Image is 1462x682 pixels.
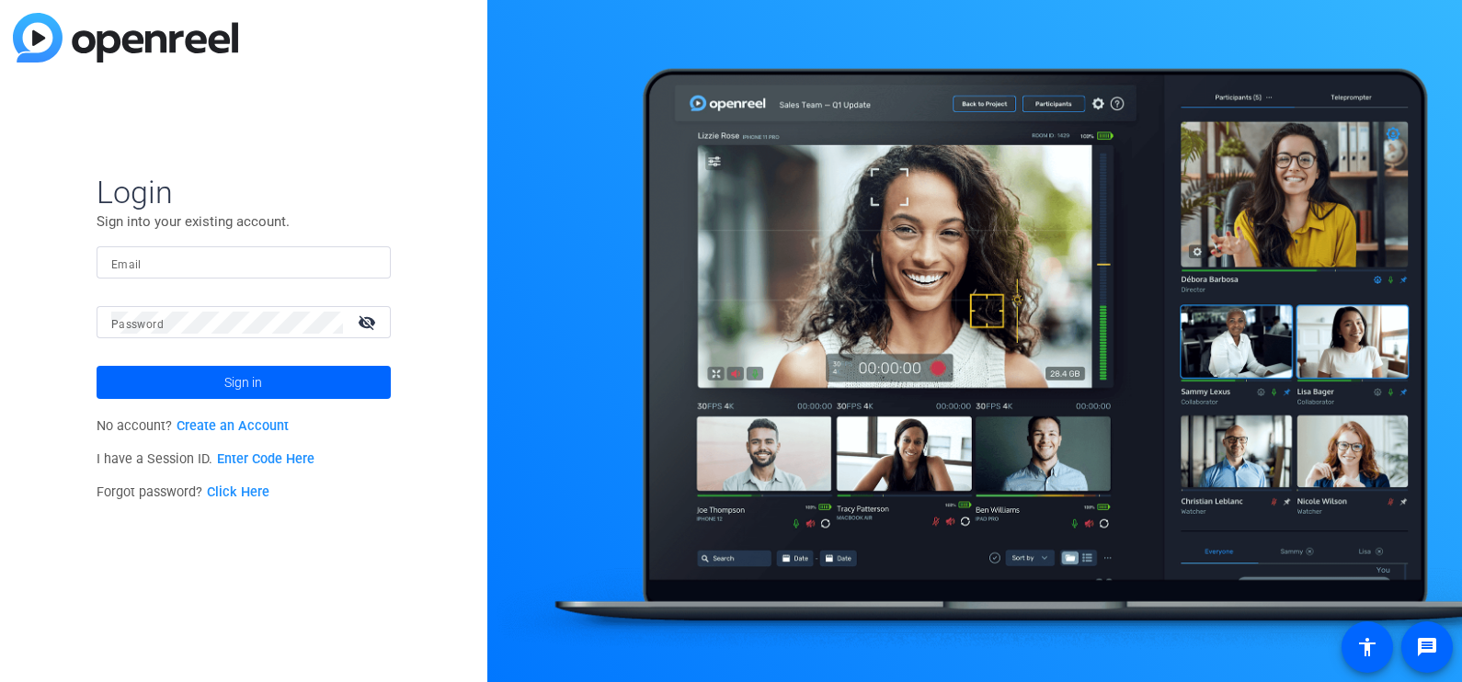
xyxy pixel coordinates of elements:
[111,258,142,271] mat-label: Email
[13,13,238,63] img: blue-gradient.svg
[347,309,391,335] mat-icon: visibility_off
[1416,636,1438,658] mat-icon: message
[97,484,269,500] span: Forgot password?
[97,451,314,467] span: I have a Session ID.
[97,366,391,399] button: Sign in
[224,359,262,405] span: Sign in
[1356,636,1378,658] mat-icon: accessibility
[177,418,289,434] a: Create an Account
[207,484,269,500] a: Click Here
[217,451,314,467] a: Enter Code Here
[111,252,376,274] input: Enter Email Address
[111,318,164,331] mat-label: Password
[97,418,289,434] span: No account?
[97,211,391,232] p: Sign into your existing account.
[97,173,391,211] span: Login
